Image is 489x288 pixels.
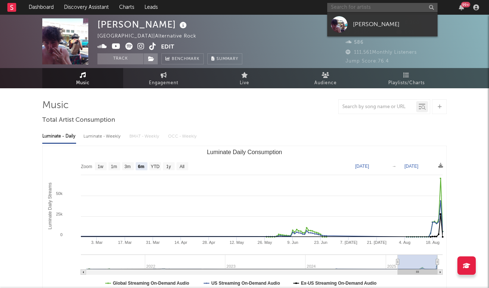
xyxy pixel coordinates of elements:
[111,164,117,169] text: 1m
[229,240,244,245] text: 12. May
[56,212,63,216] text: 25k
[366,68,447,88] a: Playlists/Charts
[113,281,189,286] text: Global Streaming On-Demand Audio
[91,240,103,245] text: 3. Mar
[240,79,249,88] span: Live
[97,18,189,31] div: [PERSON_NAME]
[314,79,337,88] span: Audience
[399,240,410,245] text: 4. Aug
[346,40,364,45] span: 586
[42,68,123,88] a: Music
[388,79,425,88] span: Playlists/Charts
[123,68,204,88] a: Engagement
[81,164,92,169] text: Zoom
[149,79,178,88] span: Engagement
[138,164,144,169] text: 6m
[151,164,160,169] text: YTD
[118,240,132,245] text: 17. Mar
[172,55,200,64] span: Benchmark
[60,232,63,237] text: 0
[340,240,357,245] text: 7. [DATE]
[404,164,418,169] text: [DATE]
[207,149,282,155] text: Luminate Daily Consumption
[207,53,242,64] button: Summary
[179,164,184,169] text: All
[98,164,104,169] text: 1w
[459,4,464,10] button: 99+
[355,164,369,169] text: [DATE]
[97,32,205,41] div: [GEOGRAPHIC_DATA] | Alternative Rock
[392,164,396,169] text: →
[327,3,438,12] input: Search for artists
[42,130,76,143] div: Luminate - Daily
[125,164,131,169] text: 3m
[346,50,417,55] span: 111,561 Monthly Listeners
[346,59,389,64] span: Jump Score: 76.4
[97,53,143,64] button: Track
[161,53,204,64] a: Benchmark
[42,116,115,125] span: Total Artist Consumption
[314,240,327,245] text: 23. Jun
[287,240,298,245] text: 9. Jun
[47,182,53,229] text: Luminate Daily Streams
[83,130,122,143] div: Luminate - Weekly
[258,240,272,245] text: 26. May
[217,57,238,61] span: Summary
[146,240,160,245] text: 31. Mar
[367,240,386,245] text: 21. [DATE]
[203,240,215,245] text: 28. Apr
[285,68,366,88] a: Audience
[301,281,377,286] text: Ex-US Streaming On-Demand Audio
[76,79,90,88] span: Music
[339,104,416,110] input: Search by song name or URL
[426,240,439,245] text: 18. Aug
[353,20,434,29] div: [PERSON_NAME]
[161,43,174,52] button: Edit
[174,240,187,245] text: 14. Apr
[461,2,470,7] div: 99 +
[56,191,63,196] text: 50k
[204,68,285,88] a: Live
[327,13,438,36] a: [PERSON_NAME]
[211,281,280,286] text: US Streaming On-Demand Audio
[166,164,171,169] text: 1y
